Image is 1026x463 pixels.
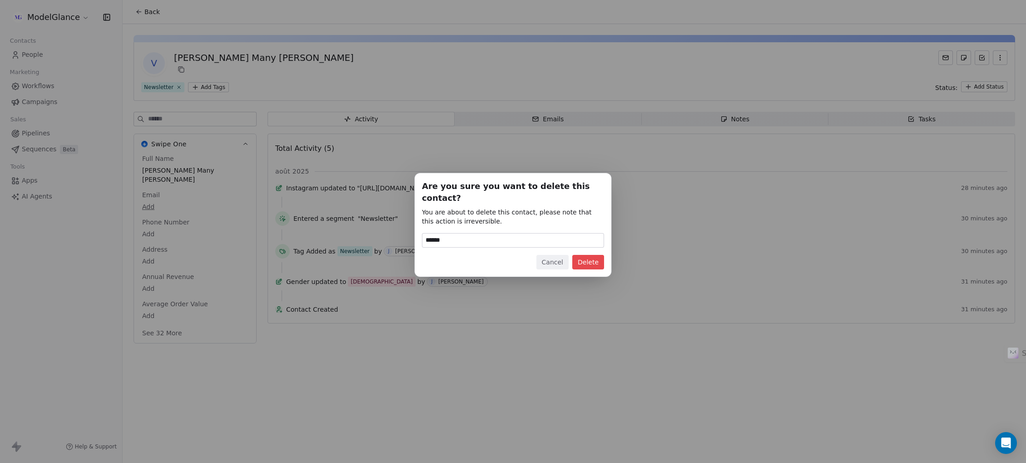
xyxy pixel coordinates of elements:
[15,15,22,22] img: logo_orange.svg
[47,54,70,60] div: Domaine
[422,180,604,204] span: Are you sure you want to delete this contact?
[15,24,22,31] img: website_grey.svg
[25,15,45,22] div: v 4.0.24
[536,255,569,269] button: Cancel
[572,255,604,269] button: Delete
[103,53,110,60] img: tab_keywords_by_traffic_grey.svg
[113,54,139,60] div: Mots-clés
[37,53,44,60] img: tab_domain_overview_orange.svg
[422,208,604,226] span: You are about to delete this contact, please note that this action is irreversible.
[24,24,103,31] div: Domaine: [DOMAIN_NAME]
